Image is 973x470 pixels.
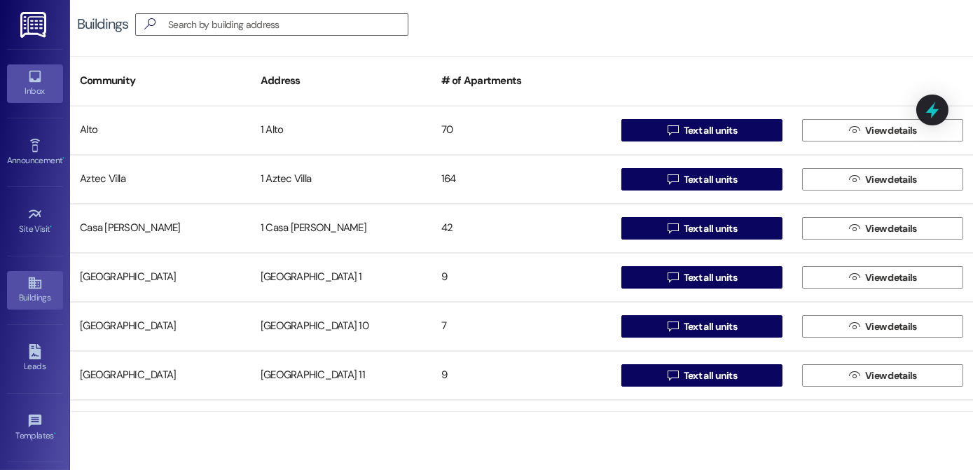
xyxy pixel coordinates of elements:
div: Community [70,64,251,98]
button: View details [802,119,963,141]
i:  [849,321,860,332]
a: Inbox [7,64,63,102]
div: [GEOGRAPHIC_DATA] 12 [251,410,432,438]
span: Text all units [684,172,737,187]
a: Buildings [7,271,63,309]
button: Text all units [621,217,782,240]
div: 9 [432,410,612,438]
span: • [54,429,56,438]
div: [GEOGRAPHIC_DATA] [70,263,251,291]
div: [GEOGRAPHIC_DATA] [70,361,251,389]
div: 1 Casa [PERSON_NAME] [251,214,432,242]
div: 164 [432,165,612,193]
div: 7 [432,312,612,340]
button: View details [802,266,963,289]
div: [GEOGRAPHIC_DATA] 10 [251,312,432,340]
span: Text all units [684,319,737,334]
i:  [668,223,678,234]
div: [GEOGRAPHIC_DATA] [70,312,251,340]
button: View details [802,364,963,387]
div: Casa [PERSON_NAME] [70,214,251,242]
i:  [849,174,860,185]
span: View details [865,319,917,334]
span: View details [865,368,917,383]
div: [GEOGRAPHIC_DATA] [70,410,251,438]
i:  [668,321,678,332]
div: 9 [432,263,612,291]
span: • [62,153,64,163]
img: ResiDesk Logo [20,12,49,38]
span: • [50,222,53,232]
span: View details [865,172,917,187]
i:  [668,174,678,185]
i:  [668,272,678,283]
button: Text all units [621,119,782,141]
div: 1 Aztec Villa [251,165,432,193]
span: Text all units [684,270,737,285]
button: View details [802,168,963,191]
a: Leads [7,340,63,378]
span: Text all units [684,221,737,236]
i:  [849,370,860,381]
i:  [668,125,678,136]
a: Templates • [7,409,63,447]
i:  [139,17,161,32]
i:  [668,370,678,381]
button: Text all units [621,168,782,191]
div: 1 Alto [251,116,432,144]
button: View details [802,217,963,240]
div: 9 [432,361,612,389]
div: Aztec Villa [70,165,251,193]
span: Text all units [684,123,737,138]
div: 42 [432,214,612,242]
div: Buildings [77,17,128,32]
button: Text all units [621,266,782,289]
span: View details [865,123,917,138]
input: Search by building address [168,15,408,34]
button: Text all units [621,364,782,387]
div: Alto [70,116,251,144]
i:  [849,125,860,136]
span: Text all units [684,368,737,383]
button: View details [802,315,963,338]
div: # of Apartments [432,64,612,98]
div: Address [251,64,432,98]
span: View details [865,270,917,285]
i:  [849,272,860,283]
i:  [849,223,860,234]
button: Text all units [621,315,782,338]
div: [GEOGRAPHIC_DATA] 11 [251,361,432,389]
a: Site Visit • [7,202,63,240]
div: [GEOGRAPHIC_DATA] 1 [251,263,432,291]
span: View details [865,221,917,236]
div: 70 [432,116,612,144]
